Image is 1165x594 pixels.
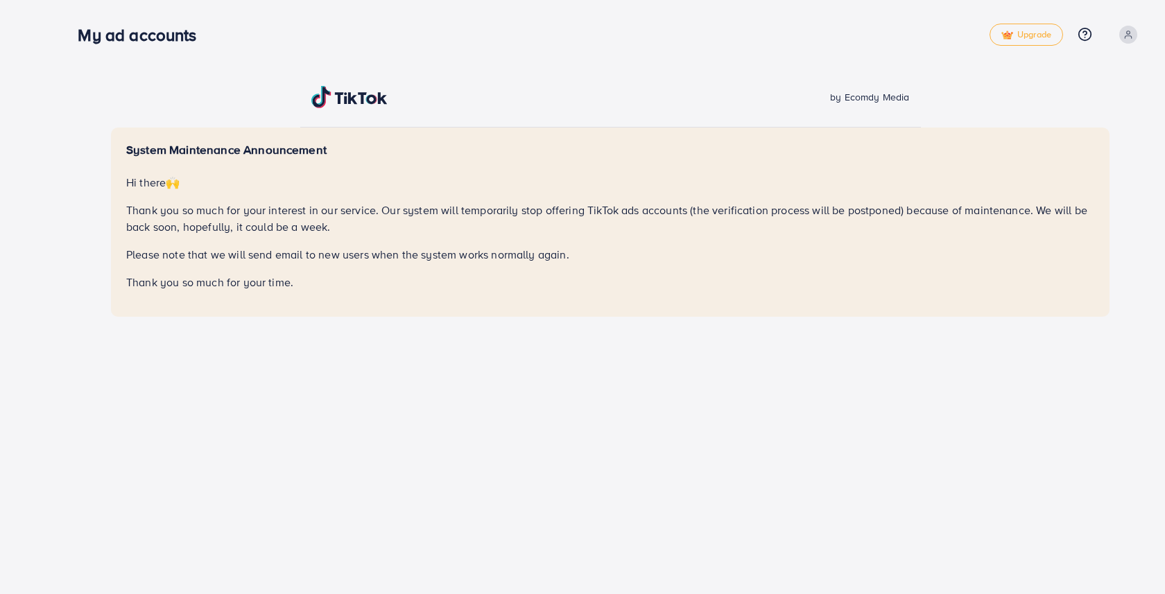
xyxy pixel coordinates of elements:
[126,174,1094,191] p: Hi there
[990,24,1063,46] a: tickUpgrade
[126,246,1094,263] p: Please note that we will send email to new users when the system works normally again.
[78,25,207,45] h3: My ad accounts
[166,175,180,190] span: 🙌
[126,202,1094,235] p: Thank you so much for your interest in our service. Our system will temporarily stop offering Tik...
[126,143,1094,157] h5: System Maintenance Announcement
[1001,30,1051,40] span: Upgrade
[1001,30,1013,40] img: tick
[830,90,909,104] span: by Ecomdy Media
[311,86,388,108] img: TikTok
[126,274,1094,290] p: Thank you so much for your time.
